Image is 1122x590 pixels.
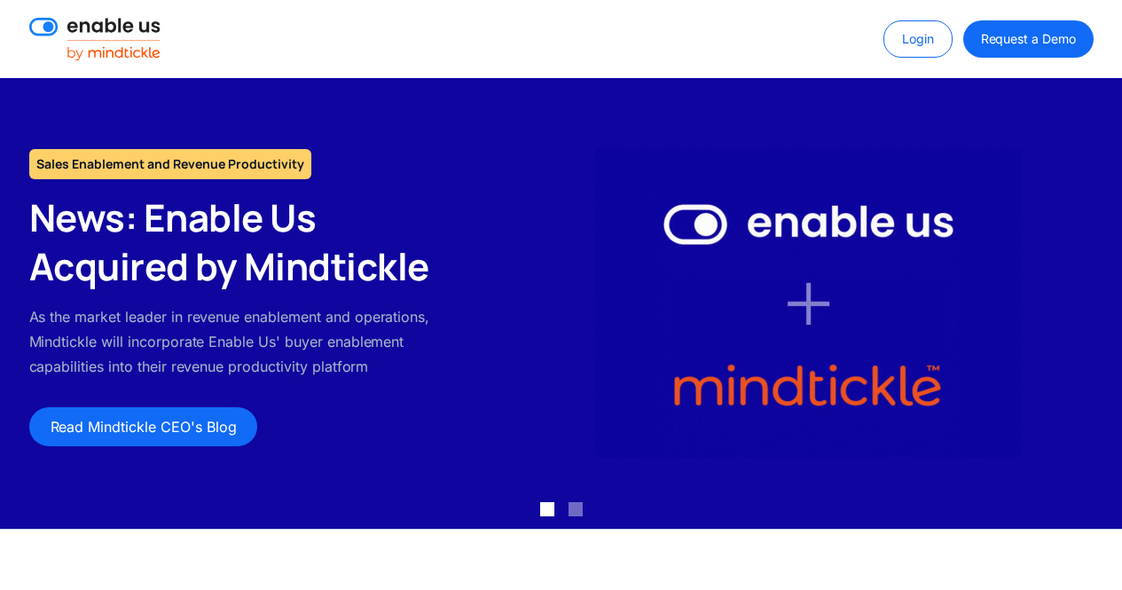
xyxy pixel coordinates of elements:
[29,407,258,446] a: Read Mindtickle CEO's Blog
[1051,78,1122,529] div: next slide
[595,149,1021,458] img: Enable Us by Mindtickle
[540,502,554,516] div: Show slide 1 of 2
[569,502,583,516] div: Show slide 2 of 2
[883,20,953,58] a: Login
[963,20,1094,58] a: Request a Demo
[29,304,452,379] p: As the market leader in revenue enablement and operations, Mindtickle will incorporate Enable Us'...
[29,193,452,290] h2: News: Enable Us Acquired by Mindtickle
[29,149,311,179] h1: Sales Enablement and Revenue Productivity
